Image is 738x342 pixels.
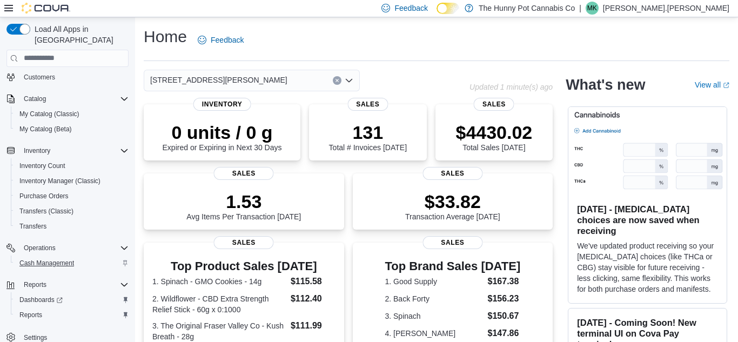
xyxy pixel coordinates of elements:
span: Operations [19,242,129,254]
p: 0 units / 0 g [163,122,282,143]
span: Sales [347,98,388,111]
span: Cash Management [19,259,74,267]
span: Transfers (Classic) [15,205,129,218]
a: View allExternal link [695,81,729,89]
span: Catalog [24,95,46,103]
span: Inventory Count [15,159,129,172]
span: Customers [19,70,129,84]
span: Inventory [193,98,251,111]
div: Expired or Expiring in Next 30 Days [163,122,282,152]
button: Open list of options [345,76,353,85]
p: 1.53 [186,191,301,212]
div: Malcolm King.McGowan [586,2,599,15]
button: Customers [2,69,133,85]
div: Total # Invoices [DATE] [329,122,407,152]
button: Operations [19,242,60,254]
button: Inventory [19,144,55,157]
button: Cash Management [11,256,133,271]
dt: 3. The Original Fraser Valley Co - Kush Breath - 28g [152,320,286,342]
button: Reports [11,307,133,323]
dt: 1. Spinach - GMO Cookies - 14g [152,276,286,287]
span: My Catalog (Classic) [19,110,79,118]
dt: 2. Wildflower - CBD Extra Strength Relief Stick - 60g x 0:1000 [152,293,286,315]
span: Inventory [24,146,50,155]
p: Updated 1 minute(s) ago [469,83,553,91]
p: $4430.02 [455,122,532,143]
dt: 1. Good Supply [385,276,483,287]
span: Transfers [19,222,46,231]
div: Total Sales [DATE] [455,122,532,152]
span: My Catalog (Beta) [19,125,72,133]
span: Inventory [19,144,129,157]
span: MK [587,2,597,15]
span: My Catalog (Beta) [15,123,129,136]
button: Catalog [2,91,133,106]
span: Transfers [15,220,129,233]
dd: $111.99 [291,319,336,332]
button: Reports [2,277,133,292]
span: My Catalog (Classic) [15,108,129,120]
p: We've updated product receiving so your [MEDICAL_DATA] choices (like THCa or CBG) stay visible fo... [577,240,718,294]
p: 131 [329,122,407,143]
img: Cova [22,3,70,14]
a: Purchase Orders [15,190,73,203]
a: My Catalog (Beta) [15,123,76,136]
h1: Home [144,26,187,48]
span: Operations [24,244,56,252]
button: Inventory Manager (Classic) [11,173,133,189]
span: Purchase Orders [15,190,129,203]
span: Reports [24,280,46,289]
h3: Top Brand Sales [DATE] [385,260,520,273]
span: Transfers (Classic) [19,207,73,216]
span: Reports [15,309,129,321]
a: Inventory Count [15,159,70,172]
span: Reports [19,311,42,319]
span: Load All Apps in [GEOGRAPHIC_DATA] [30,24,129,45]
span: Settings [24,333,47,342]
span: Feedback [394,3,427,14]
button: Clear input [333,76,341,85]
h3: Top Product Sales [DATE] [152,260,336,273]
button: Transfers [11,219,133,234]
h3: [DATE] - [MEDICAL_DATA] choices are now saved when receiving [577,204,718,236]
span: Dashboards [15,293,129,306]
button: Purchase Orders [11,189,133,204]
a: Transfers (Classic) [15,205,78,218]
p: $33.82 [405,191,500,212]
span: Inventory Manager (Classic) [15,175,129,187]
span: Customers [24,73,55,82]
button: Transfers (Classic) [11,204,133,219]
button: Reports [19,278,51,291]
span: Catalog [19,92,129,105]
span: Sales [214,167,274,180]
span: Sales [422,236,482,249]
div: Avg Items Per Transaction [DATE] [186,191,301,221]
p: [PERSON_NAME].[PERSON_NAME] [603,2,729,15]
dd: $150.67 [488,310,521,323]
dt: 3. Spinach [385,311,483,321]
button: Inventory Count [11,158,133,173]
dd: $115.58 [291,275,336,288]
a: Dashboards [15,293,67,306]
dt: 2. Back Forty [385,293,483,304]
dd: $112.40 [291,292,336,305]
button: My Catalog (Classic) [11,106,133,122]
a: Reports [15,309,46,321]
a: Dashboards [11,292,133,307]
span: Inventory Manager (Classic) [19,177,100,185]
span: Reports [19,278,129,291]
dt: 4. [PERSON_NAME] [385,328,483,339]
a: Inventory Manager (Classic) [15,175,105,187]
button: Operations [2,240,133,256]
a: My Catalog (Classic) [15,108,84,120]
button: Catalog [19,92,50,105]
p: The Hunny Pot Cannabis Co [479,2,575,15]
span: Sales [214,236,274,249]
span: [STREET_ADDRESS][PERSON_NAME] [150,73,287,86]
span: Feedback [211,35,244,45]
dd: $156.23 [488,292,521,305]
a: Cash Management [15,257,78,270]
h2: What's new [566,76,645,93]
span: Inventory Count [19,162,65,170]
